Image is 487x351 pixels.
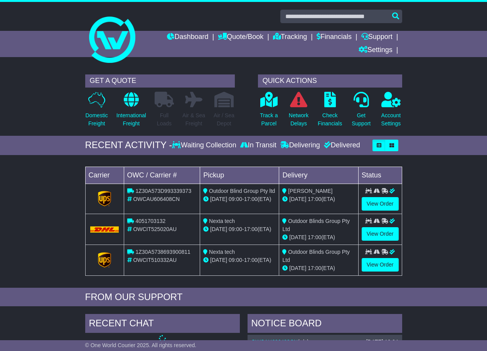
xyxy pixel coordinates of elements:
[282,195,355,203] div: (ETA)
[218,31,263,44] a: Quote/Book
[172,141,238,150] div: Waiting Collection
[229,226,242,232] span: 09:00
[209,249,235,255] span: Nexta tech
[288,91,309,132] a: NetworkDelays
[317,91,342,132] a: CheckFinancials
[182,111,205,128] p: Air & Sea Freight
[251,339,298,345] a: OWCAU606408CN
[200,167,279,184] td: Pickup
[85,342,197,348] span: © One World Courier 2025. All rights reserved.
[308,196,321,202] span: 17:00
[381,111,401,128] p: Account Settings
[85,91,108,132] a: DomesticFreight
[248,314,402,335] div: NOTICE BOARD
[155,111,174,128] p: Full Loads
[251,339,398,345] div: ( )
[289,111,308,128] p: Network Delays
[210,257,227,263] span: [DATE]
[209,218,235,224] span: Nexta tech
[289,234,306,240] span: [DATE]
[86,111,108,128] p: Domestic Freight
[282,233,355,241] div: (ETA)
[98,252,111,268] img: GetCarrierServiceLogo
[279,167,358,184] td: Delivery
[203,195,276,203] div: - (ETA)
[85,314,240,335] div: RECENT CHAT
[362,197,399,211] a: View Order
[260,111,278,128] p: Track a Parcel
[351,91,371,132] a: GetSupport
[352,111,371,128] p: Get Support
[203,256,276,264] div: - (ETA)
[288,188,332,194] span: [PERSON_NAME]
[135,249,190,255] span: 1Z30A5738693900811
[278,141,322,150] div: Delivering
[322,141,360,150] div: Delivered
[133,226,177,232] span: OWCIT525020AU
[273,31,307,44] a: Tracking
[229,196,242,202] span: 09:00
[238,141,278,150] div: In Transit
[362,258,399,272] a: View Order
[135,218,165,224] span: 4051703132
[282,264,355,272] div: (ETA)
[289,265,306,271] span: [DATE]
[210,196,227,202] span: [DATE]
[317,31,352,44] a: Financials
[361,31,393,44] a: Support
[366,339,398,345] div: [DATE] 10:04
[300,339,307,345] span: n/a
[85,167,124,184] td: Carrier
[210,226,227,232] span: [DATE]
[258,74,402,88] div: QUICK ACTIONS
[289,196,306,202] span: [DATE]
[98,191,111,206] img: GetCarrierServiceLogo
[124,167,200,184] td: OWC / Carrier #
[116,91,147,132] a: InternationalFreight
[85,74,235,88] div: GET A QUOTE
[244,257,258,263] span: 17:00
[133,257,177,263] span: OWCIT510332AU
[359,44,393,57] a: Settings
[203,225,276,233] div: - (ETA)
[244,226,258,232] span: 17:00
[85,292,402,303] div: FROM OUR SUPPORT
[308,265,321,271] span: 17:00
[85,140,172,151] div: RECENT ACTIVITY -
[167,31,208,44] a: Dashboard
[135,188,191,194] span: 1Z30A573D993339373
[260,91,278,132] a: Track aParcel
[229,257,242,263] span: 09:00
[282,249,349,263] span: Outdoor Blinds Group Pty Ltd
[133,196,180,202] span: OWCAU606408CN
[90,226,119,233] img: DHL.png
[244,196,258,202] span: 17:00
[214,111,234,128] p: Air / Sea Depot
[362,227,399,241] a: View Order
[308,234,321,240] span: 17:00
[116,111,146,128] p: International Freight
[358,167,402,184] td: Status
[209,188,275,194] span: Outdoor Blind Group Pty ltd
[282,218,349,232] span: Outdoor Blinds Group Pty Ltd
[381,91,401,132] a: AccountSettings
[318,111,342,128] p: Check Financials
